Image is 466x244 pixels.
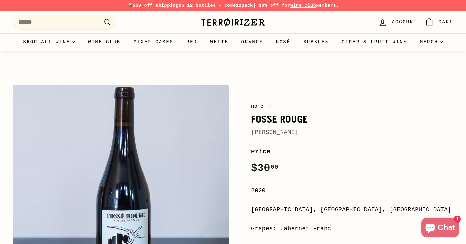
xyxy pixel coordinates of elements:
[271,163,278,171] sup: 00
[374,13,421,32] a: Account
[127,33,180,51] a: Mixed Cases
[297,33,335,51] a: Bubbles
[180,33,204,51] a: Red
[251,162,278,174] span: $30
[270,33,297,51] a: Rosé
[251,114,453,125] h1: Fosse Rouge
[251,103,453,110] nav: breadcrumbs
[438,18,453,26] span: Cart
[251,129,298,136] a: [PERSON_NAME]
[17,33,82,51] summary: Shop all wine
[419,218,461,239] inbox-online-store-chat: Shopify online store chat
[251,205,453,215] div: [GEOGRAPHIC_DATA], [GEOGRAPHIC_DATA], [GEOGRAPHIC_DATA]
[414,33,449,51] summary: Merch
[82,33,127,51] a: Wine Club
[204,33,235,51] a: White
[251,104,264,109] a: Home
[133,3,179,8] span: $30 off shipping
[335,33,414,51] a: Cider & Fruit Wine
[13,2,453,9] p: 📦 on 12 bottles - code | 10% off for members.
[236,3,253,8] strong: 12pack
[251,186,453,195] div: 2020
[290,3,316,8] a: Wine Club
[235,33,270,51] a: Orange
[392,18,417,26] span: Account
[251,147,453,157] label: Price
[421,13,457,32] a: Cart
[267,104,273,109] span: /
[251,224,453,234] div: Grapes: Cabernet Franc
